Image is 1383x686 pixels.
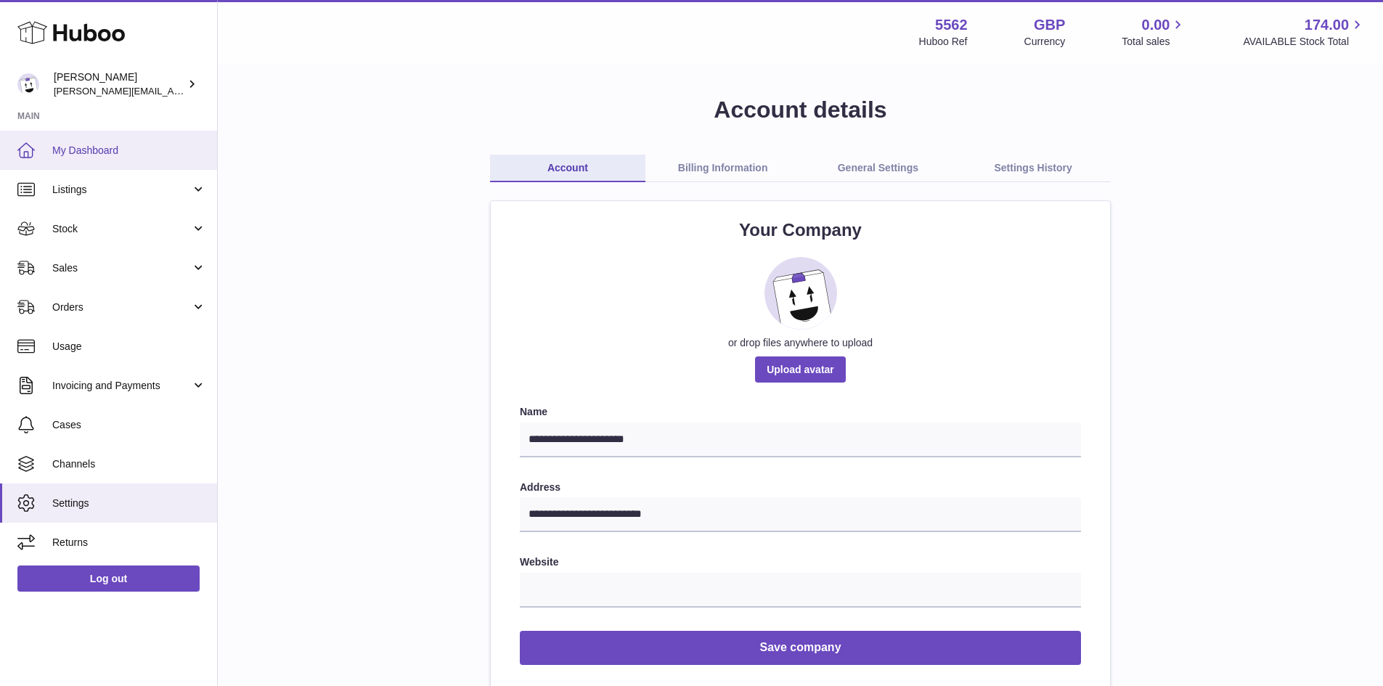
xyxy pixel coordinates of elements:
[755,356,846,383] span: Upload avatar
[645,155,801,182] a: Billing Information
[17,73,39,95] img: ketan@vasanticosmetics.com
[955,155,1111,182] a: Settings History
[935,15,968,35] strong: 5562
[241,94,1360,126] h1: Account details
[919,35,968,49] div: Huboo Ref
[520,219,1081,242] h2: Your Company
[520,405,1081,419] label: Name
[1243,15,1366,49] a: 174.00 AVAILABLE Stock Total
[520,336,1081,350] div: or drop files anywhere to upload
[52,497,206,510] span: Settings
[54,85,291,97] span: [PERSON_NAME][EMAIL_ADDRESS][DOMAIN_NAME]
[520,555,1081,569] label: Website
[490,155,645,182] a: Account
[54,70,184,98] div: [PERSON_NAME]
[52,379,191,393] span: Invoicing and Payments
[1034,15,1065,35] strong: GBP
[52,418,206,432] span: Cases
[52,457,206,471] span: Channels
[52,301,191,314] span: Orders
[17,565,200,592] a: Log out
[1243,35,1366,49] span: AVAILABLE Stock Total
[52,222,191,236] span: Stock
[1305,15,1349,35] span: 174.00
[1024,35,1066,49] div: Currency
[520,481,1081,494] label: Address
[520,631,1081,665] button: Save company
[1122,15,1186,49] a: 0.00 Total sales
[1122,35,1186,49] span: Total sales
[52,261,191,275] span: Sales
[801,155,956,182] a: General Settings
[52,536,206,550] span: Returns
[52,144,206,158] span: My Dashboard
[52,183,191,197] span: Listings
[52,340,206,354] span: Usage
[1142,15,1170,35] span: 0.00
[764,257,837,330] img: placeholder_image.svg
